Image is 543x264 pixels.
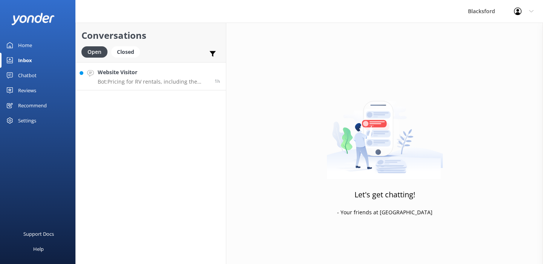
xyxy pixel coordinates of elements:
p: Bot: Pricing for RV rentals, including the View camper, starts from $275 per day and can vary bas... [98,78,209,85]
div: Inbox [18,53,32,68]
h4: Website Visitor [98,68,209,76]
h2: Conversations [81,28,220,43]
div: Chatbot [18,68,37,83]
a: Website VisitorBot:Pricing for RV rentals, including the View camper, starts from $275 per day an... [76,62,226,90]
div: Closed [111,46,140,58]
img: yonder-white-logo.png [11,13,55,25]
img: artwork of a man stealing a conversation from at giant smartphone [327,85,443,179]
div: Recommend [18,98,47,113]
div: Help [33,241,44,256]
div: Reviews [18,83,36,98]
div: Open [81,46,107,58]
a: Closed [111,47,144,56]
span: Sep 09 2025 10:13am (UTC -06:00) America/Chihuahua [215,78,220,84]
h3: Let's get chatting! [354,189,415,201]
p: - Your friends at [GEOGRAPHIC_DATA] [337,208,433,217]
div: Home [18,38,32,53]
div: Settings [18,113,36,128]
div: Support Docs [23,226,54,241]
a: Open [81,47,111,56]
